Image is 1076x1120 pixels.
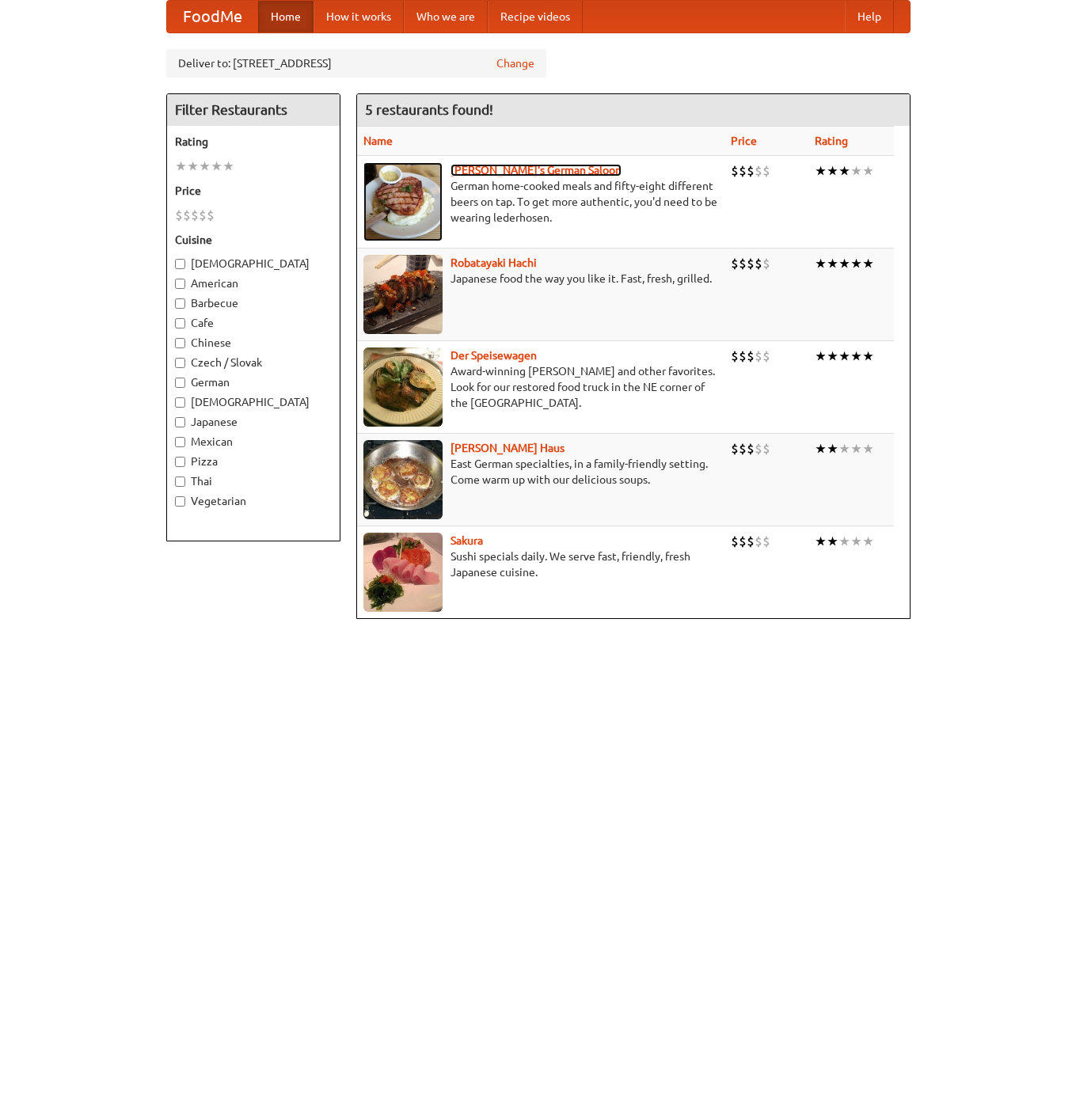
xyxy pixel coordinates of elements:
[175,183,332,199] h5: Price
[850,347,862,365] li: ★
[187,158,199,175] li: ★
[862,533,874,550] li: ★
[175,338,185,348] input: Chinese
[815,533,827,550] li: ★
[175,476,185,487] input: Thai
[731,135,757,147] a: Price
[363,135,393,147] a: Name
[827,255,838,272] li: ★
[175,414,332,430] label: Japanese
[207,207,215,224] li: $
[862,162,874,180] li: ★
[211,158,222,175] li: ★
[363,162,443,241] img: esthers.jpg
[815,440,827,457] li: ★
[747,347,755,365] li: $
[175,232,332,248] h5: Cuisine
[731,162,739,180] li: $
[739,347,747,365] li: $
[747,162,755,180] li: $
[363,549,718,580] p: Sushi specials daily. We serve fast, friendly, fresh Japanese cuisine.
[827,440,838,457] li: ★
[850,533,862,550] li: ★
[755,255,762,272] li: $
[845,1,894,32] a: Help
[199,158,211,175] li: ★
[175,318,185,328] input: Cafe
[175,279,185,289] input: American
[175,454,332,469] label: Pizza
[363,440,443,519] img: kohlhaus.jpg
[363,347,443,427] img: speisewagen.jpg
[175,298,185,309] input: Barbecue
[815,135,848,147] a: Rating
[175,394,332,410] label: [DEMOGRAPHIC_DATA]
[747,533,755,550] li: $
[739,440,747,457] li: $
[762,533,770,550] li: $
[451,442,565,454] a: [PERSON_NAME] Haus
[755,533,762,550] li: $
[755,347,762,365] li: $
[363,533,443,612] img: sakura.jpg
[175,457,185,467] input: Pizza
[175,158,187,175] li: ★
[827,347,838,365] li: ★
[175,355,332,370] label: Czech / Slovak
[838,440,850,457] li: ★
[731,347,739,365] li: $
[739,255,747,272] li: $
[175,256,332,271] label: [DEMOGRAPHIC_DATA]
[175,259,185,269] input: [DEMOGRAPHIC_DATA]
[363,271,718,287] p: Japanese food the way you like it. Fast, fresh, grilled.
[838,255,850,272] li: ★
[175,397,185,408] input: [DEMOGRAPHIC_DATA]
[762,440,770,457] li: $
[175,374,332,390] label: German
[747,440,755,457] li: $
[838,162,850,180] li: ★
[838,533,850,550] li: ★
[175,335,332,351] label: Chinese
[175,437,185,447] input: Mexican
[815,255,827,272] li: ★
[747,255,755,272] li: $
[175,358,185,368] input: Czech / Slovak
[451,349,537,362] a: Der Speisewagen
[762,347,770,365] li: $
[175,434,332,450] label: Mexican
[167,94,340,126] h4: Filter Restaurants
[755,440,762,457] li: $
[363,255,443,334] img: robatayaki.jpg
[167,1,258,32] a: FoodMe
[175,493,332,509] label: Vegetarian
[731,255,739,272] li: $
[175,275,332,291] label: American
[451,164,622,177] a: [PERSON_NAME]'s German Saloon
[850,255,862,272] li: ★
[862,347,874,365] li: ★
[815,162,827,180] li: ★
[183,207,191,224] li: $
[762,255,770,272] li: $
[762,162,770,180] li: $
[363,456,718,488] p: East German specialties, in a family-friendly setting. Come warm up with our delicious soups.
[404,1,488,32] a: Who we are
[850,440,862,457] li: ★
[175,295,332,311] label: Barbecue
[488,1,583,32] a: Recipe videos
[258,1,314,32] a: Home
[363,363,718,411] p: Award-winning [PERSON_NAME] and other favorites. Look for our restored food truck in the NE corne...
[199,207,207,224] li: $
[451,534,483,547] b: Sakura
[862,255,874,272] li: ★
[314,1,404,32] a: How it works
[175,473,332,489] label: Thai
[451,256,537,269] a: Robatayaki Hachi
[222,158,234,175] li: ★
[175,315,332,331] label: Cafe
[175,207,183,224] li: $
